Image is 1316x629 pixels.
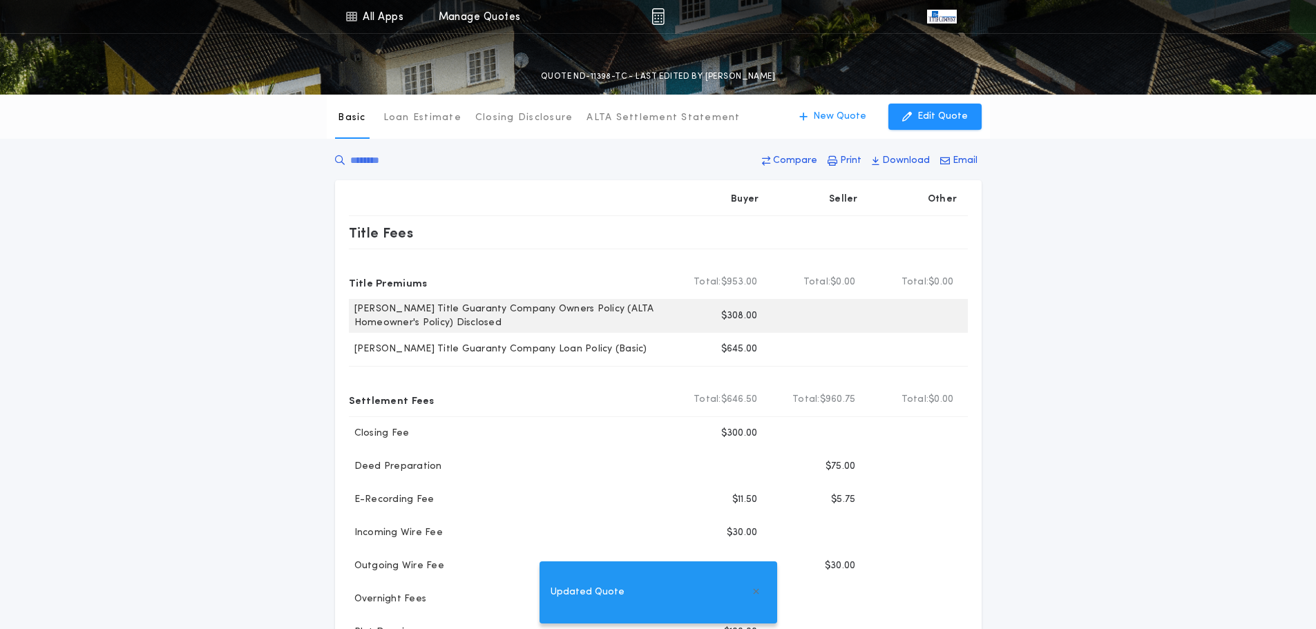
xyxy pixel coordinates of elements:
p: Buyer [731,193,759,206]
img: vs-icon [927,10,956,23]
p: E-Recording Fee [349,493,435,507]
p: $30.00 [727,526,758,540]
p: Deed Preparation [349,460,442,474]
p: $11.50 [732,493,758,507]
p: QUOTE ND-11398-TC - LAST EDITED BY [PERSON_NAME] [541,70,775,84]
button: Download [868,148,934,173]
img: img [651,8,665,25]
p: Seller [829,193,858,206]
p: Download [882,154,930,168]
span: $0.00 [928,393,953,407]
p: $300.00 [721,427,758,441]
span: $0.00 [928,275,953,289]
button: Edit Quote [888,104,982,130]
p: $75.00 [826,460,856,474]
button: Compare [758,148,821,173]
p: [PERSON_NAME] Title Guaranty Company Loan Policy (Basic) [349,342,647,356]
p: Print [840,154,861,168]
button: Email [936,148,982,173]
p: ALTA Settlement Statement [587,111,740,125]
p: $645.00 [721,342,758,356]
p: Incoming Wire Fee [349,526,443,540]
span: $0.00 [830,275,855,289]
p: Closing Fee [349,427,410,441]
b: Total: [803,275,831,289]
p: Loan Estimate [383,111,461,125]
span: $960.75 [820,393,856,407]
p: Title Premiums [349,271,428,293]
p: $5.75 [831,493,855,507]
p: [PERSON_NAME] Title Guaranty Company Owners Policy (ALTA Homeowner's Policy) Disclosed [349,302,671,330]
span: $646.50 [721,393,758,407]
p: Email [953,154,978,168]
button: Print [823,148,866,173]
p: Other [927,193,956,206]
b: Total: [694,275,721,289]
b: Total: [902,393,929,407]
button: New Quote [785,104,880,130]
p: Edit Quote [917,110,968,124]
b: Total: [694,393,721,407]
p: $308.00 [721,309,758,323]
p: Compare [773,154,817,168]
p: Basic [338,111,365,125]
p: Closing Disclosure [475,111,573,125]
span: Updated Quote [551,585,624,600]
b: Total: [902,275,929,289]
b: Total: [792,393,820,407]
p: Settlement Fees [349,389,435,411]
p: New Quote [813,110,866,124]
p: Title Fees [349,222,414,244]
span: $953.00 [721,275,758,289]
